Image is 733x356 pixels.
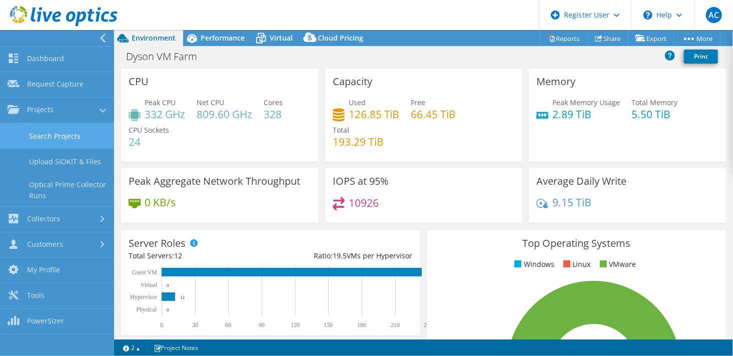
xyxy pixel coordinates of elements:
[225,321,231,328] text: 60
[324,321,333,328] text: 150
[145,197,176,208] h4: 0 KB/s
[512,259,554,270] li: Windows
[259,321,265,328] text: 90
[628,31,674,46] a: Export
[333,76,372,87] h3: Capacity
[674,31,720,46] a: More
[201,33,245,43] span: Performance
[318,33,363,43] span: Cloud Pricing
[197,98,224,107] span: Net CPU
[411,98,426,107] span: Free
[129,136,169,147] h4: 24
[192,321,198,328] text: 30
[180,295,185,300] text: 12
[116,341,147,354] a: 2
[536,76,575,87] h3: Memory
[264,98,283,107] span: Cores
[552,98,620,107] span: Peak Memory Usage
[129,125,169,135] span: CPU Sockets
[141,281,158,288] text: Virtual
[197,109,252,120] h4: 809.60 GHz
[271,250,413,261] div: Ratio: VMs per Hypervisor
[536,176,626,187] h3: Average Daily Write
[122,51,213,62] h1: Dyson VM Farm
[264,109,283,120] h4: 328
[333,251,347,260] span: 19.5
[597,259,636,270] li: VMware
[129,76,149,87] h3: CPU
[643,11,652,20] svg: \n
[333,176,389,187] h3: IOPS at 95%
[552,109,620,120] h4: 2.89 TiB
[706,7,722,23] span: AC
[631,98,677,107] span: Total Memory
[411,109,456,120] h4: 66.45 TiB
[132,269,157,276] text: Guest VM
[561,259,591,270] li: Linux
[684,50,718,64] a: Print
[357,321,366,328] text: 180
[167,307,169,312] text: 0
[631,109,677,120] h4: 5.50 TiB
[129,250,271,261] div: Total Servers:
[130,293,157,300] text: Hypervisor
[145,109,185,120] h4: 332 GHz
[391,321,400,328] text: 210
[270,33,293,43] span: Virtual
[160,321,163,328] text: 0
[552,197,591,208] h4: 9.15 TiB
[136,306,157,313] text: Physical
[129,238,186,249] h3: Server Roles
[434,238,718,249] h3: Top Operating Systems
[349,98,366,107] span: Used
[291,321,300,328] text: 120
[129,176,300,187] h3: Peak Aggregate Network Throughput
[587,31,628,46] a: Share
[167,283,169,288] text: 0
[349,197,379,208] h4: 10926
[349,109,400,120] h4: 126.85 TiB
[333,125,349,135] span: Total
[540,31,588,46] a: Reports
[145,98,176,107] span: Peak CPU
[132,33,176,43] span: Environment
[174,251,182,260] span: 12
[333,136,384,147] h4: 193.29 TiB
[147,341,205,354] a: Project Notes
